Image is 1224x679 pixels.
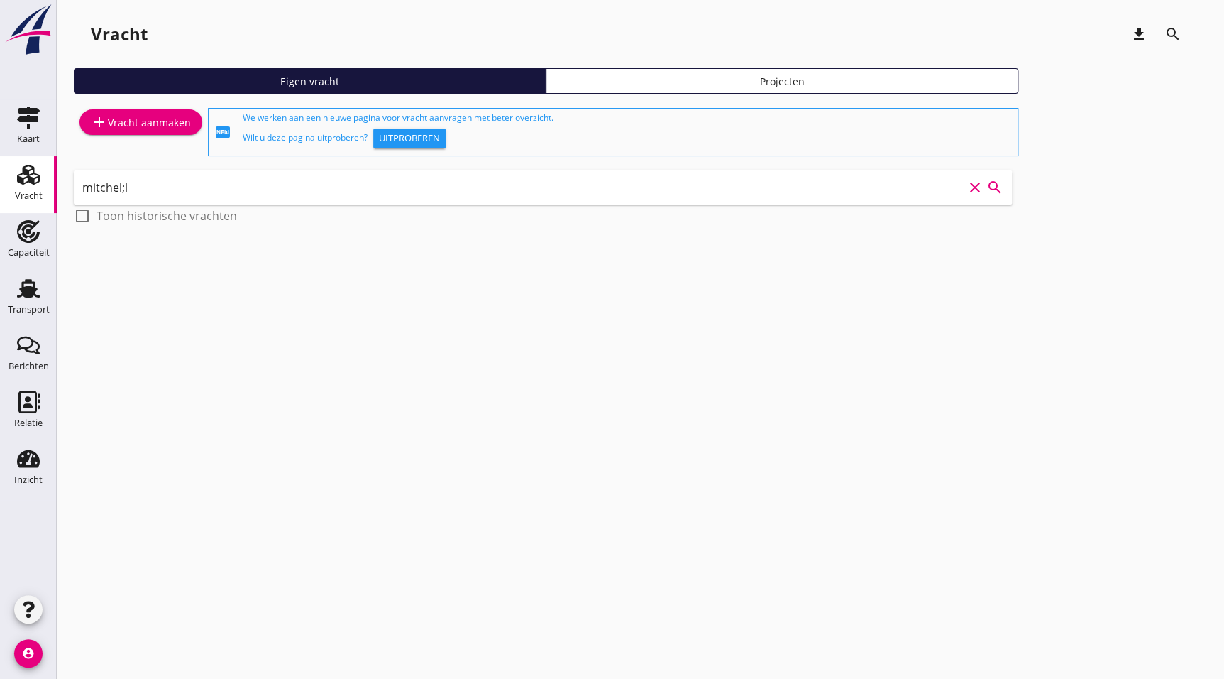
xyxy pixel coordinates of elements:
[82,176,964,199] input: Zoeken...
[8,305,50,314] div: Transport
[546,68,1018,94] a: Projecten
[373,129,446,148] button: Uitproberen
[1130,26,1147,43] i: download
[243,112,1012,153] div: We werken aan een nieuwe pagina voor vracht aanvragen met beter overzicht. Wilt u deze pagina uit...
[8,248,50,257] div: Capaciteit
[80,74,539,89] div: Eigen vracht
[17,134,40,143] div: Kaart
[91,23,148,45] div: Vracht
[15,191,43,200] div: Vracht
[14,639,43,668] i: account_circle
[91,114,191,131] div: Vracht aanmaken
[214,124,231,141] i: fiber_new
[14,418,43,428] div: Relatie
[74,68,546,94] a: Eigen vracht
[379,131,440,146] div: Uitproberen
[91,114,108,131] i: add
[1164,26,1181,43] i: search
[552,74,1011,89] div: Projecten
[986,179,1003,196] i: search
[3,4,54,56] img: logo-small.a267ee39.svg
[79,109,202,135] a: Vracht aanmaken
[966,179,983,196] i: clear
[14,475,43,484] div: Inzicht
[9,362,49,371] div: Berichten
[97,209,237,223] label: Toon historische vrachten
